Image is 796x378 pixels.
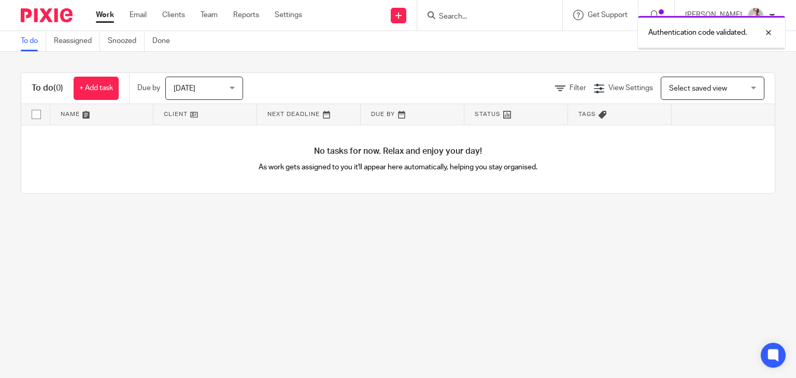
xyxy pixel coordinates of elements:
[130,10,147,20] a: Email
[137,83,160,93] p: Due by
[669,85,727,92] span: Select saved view
[152,31,178,51] a: Done
[201,10,218,20] a: Team
[162,10,185,20] a: Clients
[53,84,63,92] span: (0)
[21,31,46,51] a: To do
[747,7,764,24] img: IMG_9924.jpg
[21,8,73,22] img: Pixie
[21,146,775,157] h4: No tasks for now. Relax and enjoy your day!
[578,111,596,117] span: Tags
[648,27,747,38] p: Authentication code validated.
[174,85,195,92] span: [DATE]
[96,10,114,20] a: Work
[54,31,100,51] a: Reassigned
[275,10,302,20] a: Settings
[570,84,586,92] span: Filter
[32,83,63,94] h1: To do
[608,84,653,92] span: View Settings
[74,77,119,100] a: + Add task
[108,31,145,51] a: Snoozed
[233,10,259,20] a: Reports
[210,162,587,172] p: As work gets assigned to you it'll appear here automatically, helping you stay organised.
